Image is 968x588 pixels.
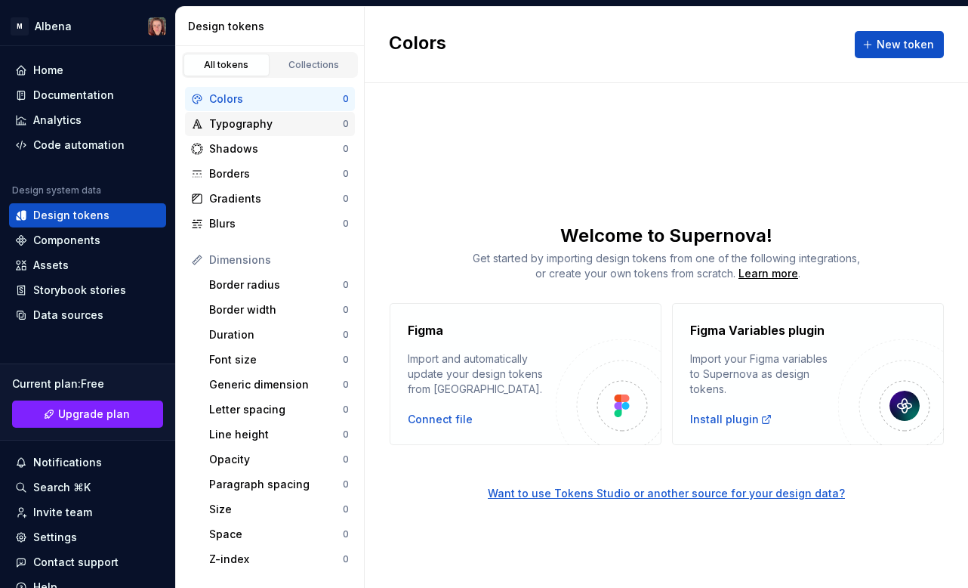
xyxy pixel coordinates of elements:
div: Font size [209,352,343,367]
div: 0 [343,118,349,130]
a: Design tokens [9,203,166,227]
div: Import your Figma variables to Supernova as design tokens. [690,351,838,397]
div: Paragraph spacing [209,477,343,492]
a: Space0 [203,522,355,546]
a: Home [9,58,166,82]
a: Shadows0 [185,137,355,161]
div: Shadows [209,141,343,156]
img: alben846@gmail.com [148,17,166,36]
div: Design tokens [33,208,109,223]
div: Z-index [209,552,343,567]
a: Size0 [203,497,355,521]
div: Design system data [12,184,101,197]
div: Invite team [33,505,92,520]
button: Search ⌘K [9,475,166,500]
div: Borders [209,166,343,181]
div: 0 [343,329,349,341]
div: Home [33,63,63,78]
a: Learn more [738,266,798,281]
a: Gradients0 [185,187,355,211]
div: Search ⌘K [33,480,91,495]
div: Components [33,233,100,248]
button: New token [855,31,944,58]
div: Generic dimension [209,377,343,392]
div: Analytics [33,113,82,128]
div: Notifications [33,455,102,470]
div: Data sources [33,308,103,323]
div: Typography [209,116,343,132]
div: Border width [209,302,343,317]
a: Data sources [9,303,166,327]
a: Upgrade plan [12,401,163,428]
div: 0 [343,453,349,466]
a: Storybook stories [9,278,166,302]
a: Analytics [9,108,166,132]
div: Colors [209,91,343,107]
a: Components [9,228,166,252]
div: Albena [35,19,72,34]
a: Paragraph spacing0 [203,472,355,497]
div: Space [209,527,343,542]
div: M [11,17,29,36]
div: Storybook stories [33,283,126,298]
a: Blurs0 [185,212,355,236]
button: MAlbenaalben846@gmail.com [3,10,172,42]
h2: Colors [389,31,446,58]
a: Settings [9,525,166,549]
div: 0 [343,168,349,180]
div: 0 [343,354,349,366]
h4: Figma [408,321,443,339]
a: Generic dimension0 [203,373,355,397]
div: Line height [209,427,343,442]
div: 0 [343,478,349,491]
div: Letter spacing [209,402,343,417]
h4: Figma Variables plugin [690,321,825,339]
div: Settings [33,530,77,545]
button: Notifications [9,450,166,475]
div: Opacity [209,452,343,467]
div: Documentation [33,88,114,103]
div: Design tokens [188,19,358,34]
a: Want to use Tokens Studio or another source for your design data? [365,445,968,501]
button: Contact support [9,550,166,574]
div: Size [209,502,343,517]
div: Welcome to Supernova! [365,224,968,248]
div: Assets [33,258,69,273]
div: Current plan : Free [12,376,163,391]
div: Dimensions [209,252,349,268]
div: Gradients [209,191,343,206]
div: 0 [343,528,349,540]
a: Duration0 [203,323,355,347]
a: Z-index0 [203,547,355,571]
button: Want to use Tokens Studio or another source for your design data? [488,486,845,501]
div: 0 [343,429,349,441]
a: Border radius0 [203,273,355,297]
a: Assets [9,253,166,277]
div: Border radius [209,277,343,292]
div: Duration [209,327,343,342]
a: Documentation [9,83,166,107]
a: Code automation [9,133,166,157]
div: Import and automatically update your design tokens from [GEOGRAPHIC_DATA]. [408,351,556,397]
div: 0 [343,279,349,291]
div: 0 [343,553,349,565]
div: 0 [343,93,349,105]
div: Contact support [33,555,119,570]
a: Install plugin [690,412,772,427]
div: All tokens [189,59,264,71]
button: Connect file [408,412,473,427]
span: Upgrade plan [58,407,130,422]
div: 0 [343,379,349,391]
a: Typography0 [185,112,355,136]
a: Borders0 [185,162,355,186]
div: 0 [343,218,349,230]
div: 0 [343,143,349,155]
span: Get started by importing design tokens from one of the following integrations, or create your own... [473,252,860,280]
div: 0 [343,304,349,316]
div: Collections [276,59,352,71]
div: 0 [343,503,349,515]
